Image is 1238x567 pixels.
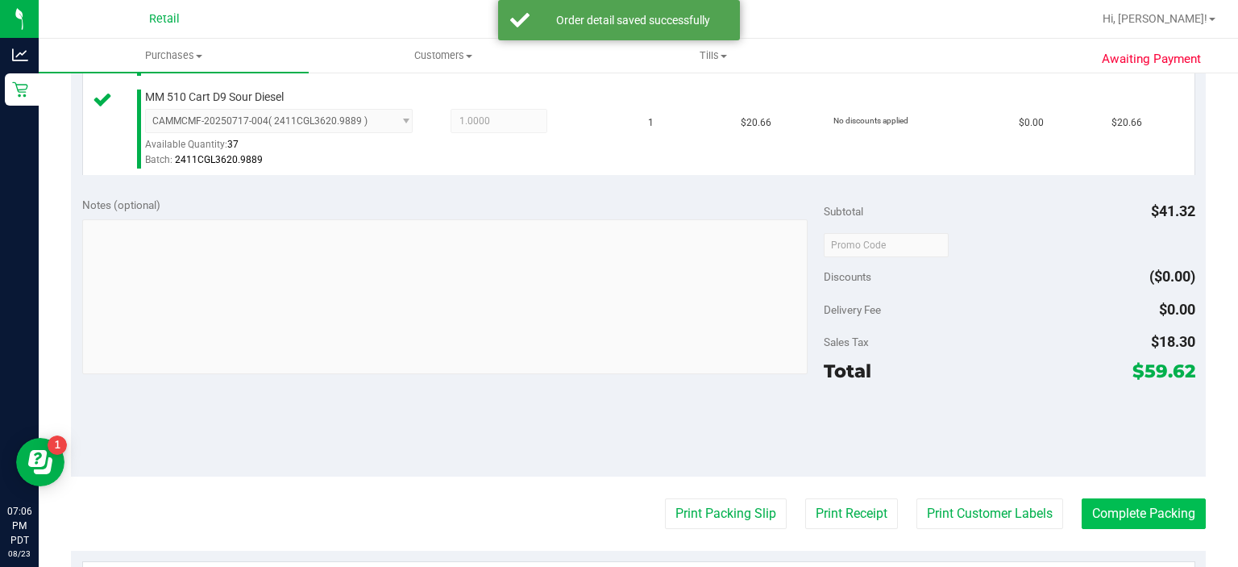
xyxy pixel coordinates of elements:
iframe: Resource center unread badge [48,436,67,455]
span: Total [824,360,871,382]
button: Complete Packing [1082,498,1206,529]
span: $18.30 [1151,333,1195,350]
iframe: Resource center [16,438,64,486]
span: 37 [227,139,239,150]
span: Retail [149,12,180,26]
span: Discounts [824,262,871,291]
span: $59.62 [1132,360,1195,382]
span: 1 [648,115,654,131]
button: Print Customer Labels [916,498,1063,529]
span: Delivery Fee [824,303,881,316]
a: Tills [579,39,849,73]
input: Promo Code [824,233,949,257]
span: Batch: [145,154,172,165]
a: Customers [309,39,579,73]
span: $41.32 [1151,202,1195,219]
button: Print Receipt [805,498,898,529]
span: $20.66 [1111,115,1142,131]
span: Notes (optional) [82,198,160,211]
span: Customers [309,48,578,63]
p: 08/23 [7,548,31,560]
div: Available Quantity: [145,133,426,165]
span: MM 510 Cart D9 Sour Diesel [145,90,284,105]
span: Sales Tax [824,336,869,348]
span: Purchases [39,48,309,63]
p: 07:06 PM PDT [7,504,31,548]
inline-svg: Analytics [12,47,28,63]
div: Order detail saved successfully [538,12,728,28]
span: $20.66 [741,115,771,131]
span: No discounts applied [833,116,908,125]
span: Hi, [PERSON_NAME]! [1103,12,1207,25]
span: Tills [580,48,848,63]
span: $0.00 [1019,115,1044,131]
span: $0.00 [1159,301,1195,318]
span: Subtotal [824,205,863,218]
span: Awaiting Payment [1102,50,1201,69]
span: 2411CGL3620.9889 [175,154,263,165]
button: Print Packing Slip [665,498,787,529]
span: ($0.00) [1149,268,1195,285]
a: Purchases [39,39,309,73]
inline-svg: Retail [12,81,28,98]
